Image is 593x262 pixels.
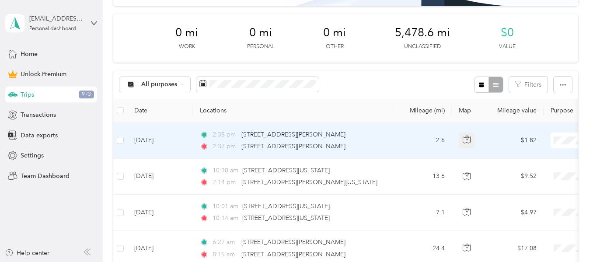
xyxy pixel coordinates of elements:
button: Filters [509,77,548,93]
span: 0 mi [323,26,346,40]
img: logo_orange.svg [14,14,21,21]
span: 0 mi [249,26,272,40]
button: Help center [5,248,49,258]
td: $9.52 [482,159,544,195]
span: Data exports [21,131,58,140]
th: Locations [193,99,394,123]
th: Map [452,99,482,123]
span: [STREET_ADDRESS][PERSON_NAME] [241,143,345,150]
div: [EMAIL_ADDRESS][DOMAIN_NAME] [29,14,84,23]
span: 8:15 am [213,250,237,259]
div: Keywords by Traffic [97,52,147,57]
th: Mileage value [482,99,544,123]
div: Personal dashboard [29,26,76,31]
td: $1.82 [482,123,544,159]
img: tab_keywords_by_traffic_grey.svg [87,51,94,58]
span: 0 mi [175,26,198,40]
p: Work [179,43,195,51]
span: 10:01 am [213,202,238,211]
span: 6:27 am [213,238,237,247]
img: website_grey.svg [14,23,21,30]
img: tab_domain_overview_orange.svg [24,51,31,58]
span: 2:37 pm [213,142,237,151]
span: [STREET_ADDRESS][PERSON_NAME] [241,251,345,258]
span: [STREET_ADDRESS][PERSON_NAME][US_STATE] [241,178,377,186]
span: $0 [501,26,514,40]
div: v 4.0.25 [24,14,43,21]
td: [DATE] [127,195,193,231]
span: Transactions [21,110,56,119]
p: Unclassified [404,43,441,51]
div: Domain: [DOMAIN_NAME] [23,23,96,30]
td: [DATE] [127,123,193,159]
span: Trips [21,90,34,99]
span: [STREET_ADDRESS][US_STATE] [242,214,330,222]
span: [STREET_ADDRESS][PERSON_NAME] [241,131,345,138]
p: Personal [247,43,274,51]
td: 7.1 [394,195,452,231]
td: $4.97 [482,195,544,231]
p: Other [326,43,344,51]
span: Settings [21,151,44,160]
td: 13.6 [394,159,452,195]
span: Team Dashboard [21,171,70,181]
td: 2.6 [394,123,452,159]
th: Date [127,99,193,123]
div: Domain Overview [33,52,78,57]
iframe: Everlance-gr Chat Button Frame [544,213,593,262]
span: [STREET_ADDRESS][PERSON_NAME] [241,238,345,246]
span: Home [21,49,38,59]
span: Unlock Premium [21,70,66,79]
span: 2:35 pm [213,130,237,140]
span: 5,478.6 mi [395,26,450,40]
span: All purposes [141,81,178,87]
span: [STREET_ADDRESS][US_STATE] [242,203,330,210]
span: 973 [79,91,94,98]
p: Value [499,43,516,51]
span: 10:14 am [213,213,238,223]
span: 10:30 am [213,166,238,175]
span: 2:14 pm [213,178,237,187]
span: [STREET_ADDRESS][US_STATE] [242,167,330,174]
td: [DATE] [127,159,193,195]
th: Mileage (mi) [394,99,452,123]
